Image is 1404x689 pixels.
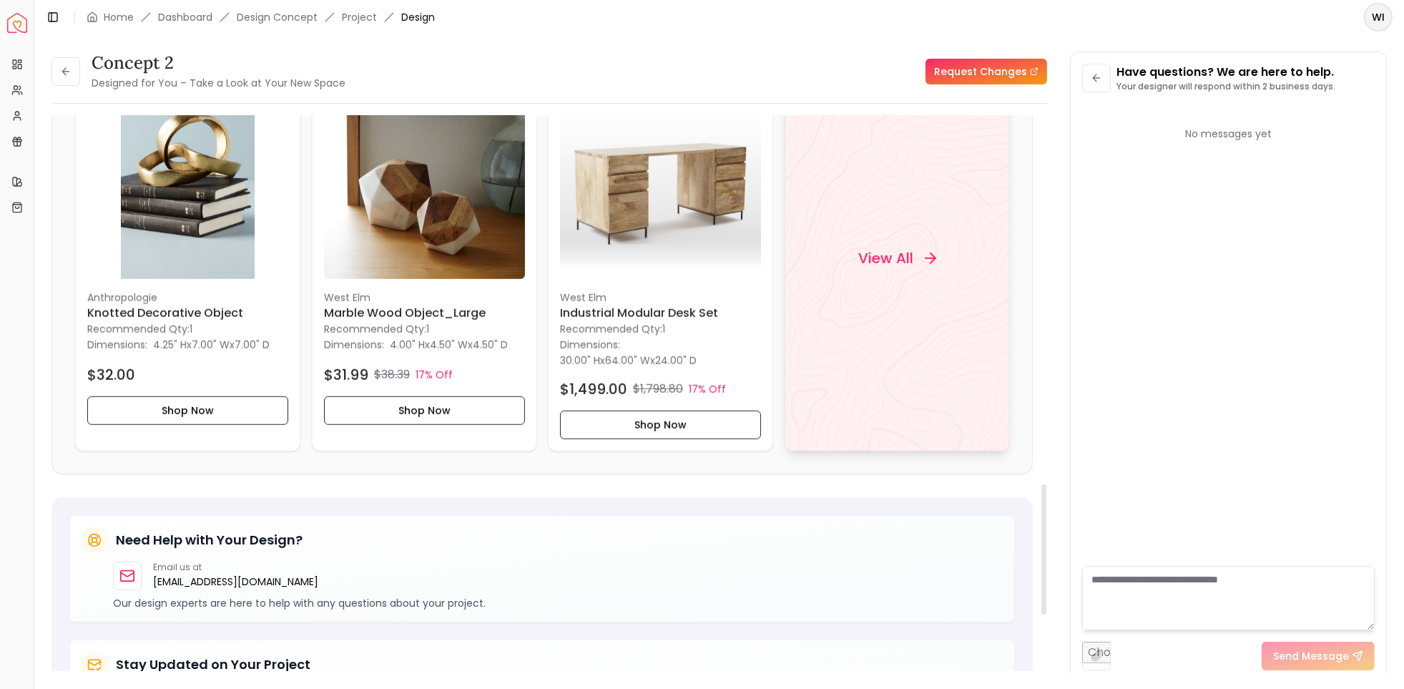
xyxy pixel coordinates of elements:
[374,366,410,383] p: $38.39
[116,530,303,550] h5: Need Help with Your Design?
[858,248,913,268] h4: View All
[92,52,345,74] h3: Concept 2
[7,13,27,33] img: Spacejoy Logo
[312,66,537,451] a: Marble Wood Object_Large imageWest ElmMarble Wood Object_LargeRecommended Qty:1Dimensions:4.00" H...
[1116,81,1335,92] p: Your designer will respond within 2 business days.
[1116,64,1335,81] p: Have questions? We are here to help.
[430,337,468,351] span: 4.50" W
[560,336,620,353] p: Dimensions:
[473,337,508,351] span: 4.50" D
[605,353,650,367] span: 64.00" W
[416,367,453,381] p: 17% Off
[237,10,318,24] li: Design Concept
[1082,127,1375,141] div: No messages yet
[153,337,187,351] span: 4.25" H
[560,353,600,367] span: 30.00" H
[87,396,288,424] button: Shop Now
[87,304,288,321] h6: Knotted Decorative Object
[655,353,697,367] span: 24.00" D
[87,321,288,336] p: Recommended Qty: 1
[116,655,310,675] h5: Stay Updated on Your Project
[560,353,697,367] p: x x
[87,10,435,24] nav: breadcrumb
[192,337,230,351] span: 7.00" W
[324,321,525,336] p: Recommended Qty: 1
[560,304,761,321] h6: Industrial Modular Desk Set
[87,78,288,279] img: Knotted Decorative Object image
[560,378,627,399] h4: $1,499.00
[75,66,300,451] a: Knotted Decorative Object imageAnthropologieKnotted Decorative ObjectRecommended Qty:1Dimensions:...
[633,380,683,397] p: $1,798.80
[324,78,525,279] img: Marble Wood Object_Large image
[548,66,773,451] div: Industrial Modular Desk Set
[390,337,425,351] span: 4.00" H
[158,10,212,24] a: Dashboard
[926,59,1047,84] a: Request Changes
[87,290,288,304] p: Anthropologie
[324,304,525,321] h6: Marble Wood Object_Large
[87,336,147,353] p: Dimensions:
[7,13,27,33] a: Spacejoy
[92,76,345,90] small: Designed for You – Take a Look at Your New Space
[153,573,318,590] a: [EMAIL_ADDRESS][DOMAIN_NAME]
[1365,4,1391,30] span: WI
[390,337,508,351] p: x x
[312,66,537,451] div: Marble Wood Object_Large
[75,66,300,451] div: Knotted Decorative Object
[785,66,1010,451] a: View All
[689,381,726,396] p: 17% Off
[153,337,270,351] p: x x
[1364,3,1393,31] button: WI
[324,396,525,424] button: Shop Now
[87,364,135,384] h4: $32.00
[548,66,773,451] a: Industrial Modular Desk Set imageWest ElmIndustrial Modular Desk SetRecommended Qty:1Dimensions:3...
[324,336,384,353] p: Dimensions:
[560,410,761,439] button: Shop Now
[104,10,134,24] a: Home
[153,562,318,573] p: Email us at
[560,321,761,336] p: Recommended Qty: 1
[560,78,761,279] img: Industrial Modular Desk Set image
[324,364,368,384] h4: $31.99
[235,337,270,351] span: 7.00" D
[324,290,525,304] p: West Elm
[342,10,377,24] a: Project
[560,290,761,304] p: West Elm
[113,596,1003,610] p: Our design experts are here to help with any questions about your project.
[401,10,435,24] span: Design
